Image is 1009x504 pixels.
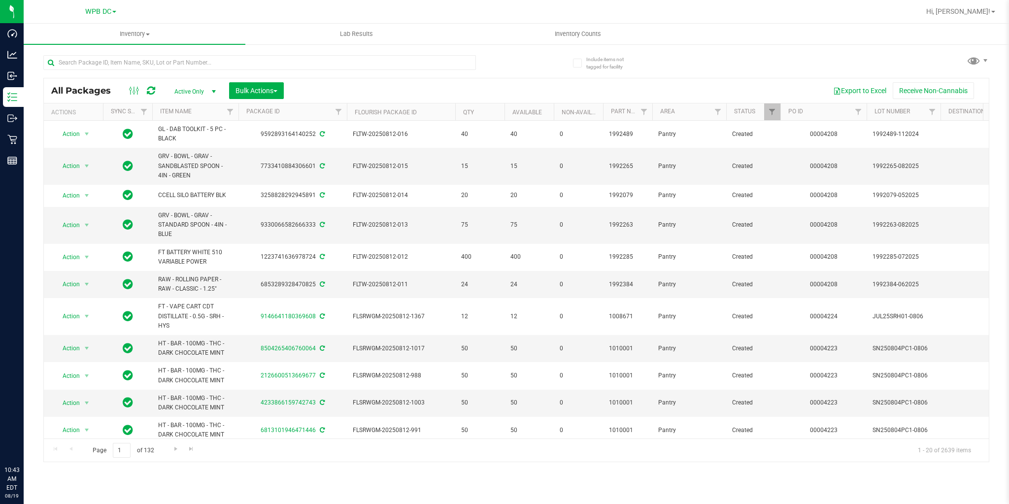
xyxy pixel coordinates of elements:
[355,109,417,116] a: Flourish Package ID
[7,156,17,166] inline-svg: Reports
[560,398,597,407] span: 0
[873,220,935,230] span: 1992263-082025
[353,191,449,200] span: FLTW-20250812-014
[168,443,183,456] a: Go to the next page
[924,103,941,120] a: Filter
[158,421,233,439] span: HT - BAR - 100MG - THC - DARK CHOCOLATE MINT
[510,191,548,200] span: 20
[318,221,325,228] span: Sync from Compliance System
[123,396,133,409] span: In Sync
[732,280,774,289] span: Created
[158,366,233,385] span: HT - BAR - 100MG - THC - DARK CHOCOLATE MINT
[136,103,152,120] a: Filter
[510,162,548,171] span: 15
[874,108,910,115] a: Lot Number
[54,341,80,355] span: Action
[81,423,93,437] span: select
[7,71,17,81] inline-svg: Inbound
[353,130,449,139] span: FLTW-20250812-016
[81,369,93,383] span: select
[732,162,774,171] span: Created
[318,345,325,352] span: Sync from Compliance System
[810,372,838,379] a: 00004223
[237,220,348,230] div: 9330066582666333
[560,426,597,435] span: 0
[734,108,755,115] a: Status
[463,109,474,116] a: Qty
[318,131,325,137] span: Sync from Compliance System
[732,191,774,200] span: Created
[4,492,19,500] p: 08/19
[81,159,93,173] span: select
[810,163,838,169] a: 00004208
[85,7,111,16] span: WPB DC
[873,162,935,171] span: 1992265-082025
[318,372,325,379] span: Sync from Compliance System
[810,345,838,352] a: 00004223
[81,277,93,291] span: select
[873,280,935,289] span: 1992384-062025
[123,127,133,141] span: In Sync
[609,280,646,289] span: 1992384
[510,371,548,380] span: 50
[510,344,548,353] span: 50
[4,466,19,492] p: 10:43 AM EDT
[54,250,80,264] span: Action
[810,131,838,137] a: 00004208
[318,192,325,199] span: Sync from Compliance System
[7,29,17,38] inline-svg: Dashboard
[51,109,99,116] div: Actions
[658,398,720,407] span: Pantry
[237,162,348,171] div: 7733410884306601
[609,371,646,380] span: 1010001
[560,191,597,200] span: 0
[184,443,199,456] a: Go to the last page
[246,108,280,115] a: Package ID
[732,312,774,321] span: Created
[461,280,499,289] span: 24
[609,252,646,262] span: 1992285
[461,130,499,139] span: 40
[81,309,93,323] span: select
[810,399,838,406] a: 00004223
[873,130,935,139] span: 1992489-112024
[609,398,646,407] span: 1010001
[810,281,838,288] a: 00004208
[926,7,990,15] span: Hi, [PERSON_NAME]!
[10,425,39,455] iframe: Resource center
[160,108,192,115] a: Item Name
[54,396,80,410] span: Action
[810,313,838,320] a: 00004224
[510,398,548,407] span: 50
[461,426,499,435] span: 50
[461,252,499,262] span: 400
[658,426,720,435] span: Pantry
[560,220,597,230] span: 0
[81,250,93,264] span: select
[51,85,121,96] span: All Packages
[510,312,548,321] span: 12
[54,127,80,141] span: Action
[609,426,646,435] span: 1010001
[158,248,233,267] span: FT BATTERY WHITE 510 VARIABLE POWER
[560,162,597,171] span: 0
[81,218,93,232] span: select
[810,192,838,199] a: 00004208
[54,159,80,173] span: Action
[7,50,17,60] inline-svg: Analytics
[658,130,720,139] span: Pantry
[111,108,149,115] a: Sync Status
[54,218,80,232] span: Action
[123,218,133,232] span: In Sync
[467,24,689,44] a: Inventory Counts
[850,103,867,120] a: Filter
[353,280,449,289] span: FLTW-20250812-011
[461,162,499,171] span: 15
[158,302,233,331] span: FT - VAPE CART CDT DISTILLATE - 0.5G - SRH - HYS
[7,134,17,144] inline-svg: Retail
[732,398,774,407] span: Created
[158,125,233,143] span: GL - DAB TOOLKIT - 5 PC - BLACK
[318,313,325,320] span: Sync from Compliance System
[510,426,548,435] span: 50
[560,344,597,353] span: 0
